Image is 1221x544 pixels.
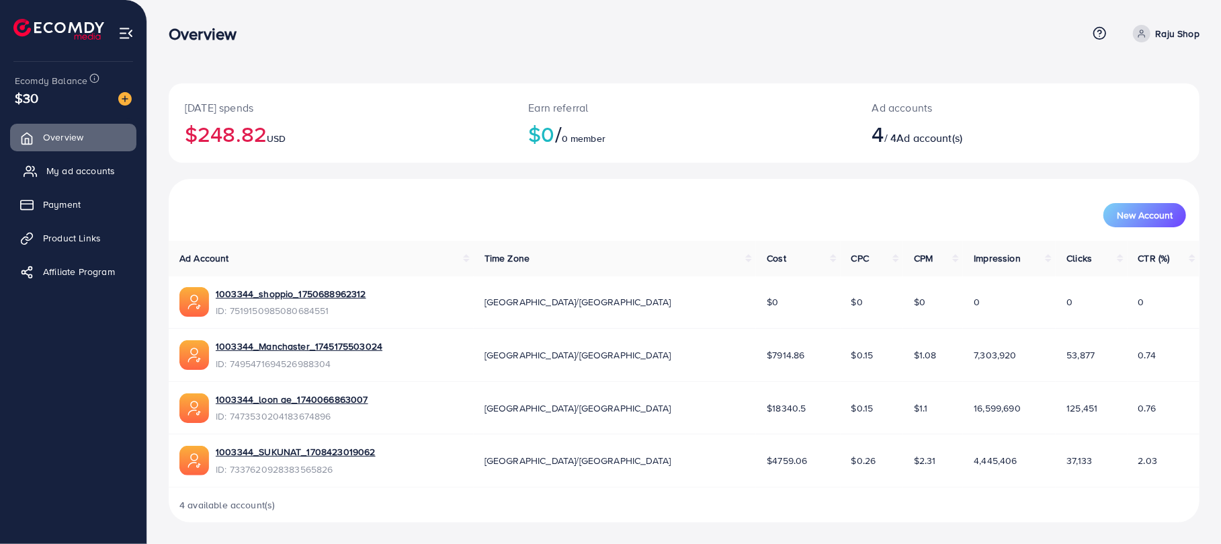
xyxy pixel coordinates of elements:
[216,287,366,301] a: 1003344_shoppio_1750688962312
[872,118,884,149] span: 4
[46,164,115,178] span: My ad accounts
[169,24,247,44] h3: Overview
[896,130,962,145] span: Ad account(s)
[1156,26,1199,42] p: Raju Shop
[43,231,101,245] span: Product Links
[1066,454,1092,467] span: 37,133
[555,118,562,149] span: /
[1138,348,1156,362] span: 0.74
[1164,483,1211,534] iframe: Chat
[872,121,1098,147] h2: / 4
[43,198,81,211] span: Payment
[914,401,928,415] span: $1.1
[185,100,496,116] p: [DATE] spends
[528,100,839,116] p: Earn referral
[1103,203,1186,227] button: New Account
[767,401,806,415] span: $18340.5
[485,401,671,415] span: [GEOGRAPHIC_DATA]/[GEOGRAPHIC_DATA]
[10,124,136,151] a: Overview
[216,340,382,353] a: 1003344_Manchaster_1745175503024
[851,295,863,309] span: $0
[216,463,376,476] span: ID: 7337620928383565826
[1138,295,1144,309] span: 0
[15,74,87,87] span: Ecomdy Balance
[179,251,229,265] span: Ad Account
[851,348,874,362] span: $0.15
[974,454,1017,467] span: 4,445,406
[216,357,382,371] span: ID: 7495471694526988304
[914,454,936,467] span: $2.31
[485,251,530,265] span: Time Zone
[13,19,104,40] img: logo
[1066,401,1097,415] span: 125,451
[179,393,209,423] img: ic-ads-acc.e4c84228.svg
[10,258,136,285] a: Affiliate Program
[528,121,839,147] h2: $0
[267,132,286,145] span: USD
[485,454,671,467] span: [GEOGRAPHIC_DATA]/[GEOGRAPHIC_DATA]
[1066,251,1092,265] span: Clicks
[562,132,605,145] span: 0 member
[1138,251,1170,265] span: CTR (%)
[914,348,937,362] span: $1.08
[851,401,874,415] span: $0.15
[185,121,496,147] h2: $248.82
[179,498,276,512] span: 4 available account(s)
[851,251,869,265] span: CPC
[767,295,778,309] span: $0
[1117,210,1173,220] span: New Account
[974,348,1016,362] span: 7,303,920
[10,157,136,184] a: My ad accounts
[1066,348,1095,362] span: 53,877
[118,92,132,106] img: image
[974,251,1021,265] span: Impression
[914,295,925,309] span: $0
[179,340,209,370] img: ic-ads-acc.e4c84228.svg
[216,304,366,317] span: ID: 7519150985080684551
[43,130,83,144] span: Overview
[15,88,38,108] span: $30
[179,446,209,475] img: ic-ads-acc.e4c84228.svg
[216,393,368,406] a: 1003344_loon ae_1740066863007
[216,410,368,423] span: ID: 7473530204183674896
[767,251,786,265] span: Cost
[10,191,136,218] a: Payment
[1138,401,1156,415] span: 0.76
[872,100,1098,116] p: Ad accounts
[1128,25,1199,42] a: Raju Shop
[974,401,1021,415] span: 16,599,690
[10,225,136,251] a: Product Links
[851,454,876,467] span: $0.26
[485,348,671,362] span: [GEOGRAPHIC_DATA]/[GEOGRAPHIC_DATA]
[767,348,804,362] span: $7914.86
[118,26,134,41] img: menu
[767,454,807,467] span: $4759.06
[1138,454,1158,467] span: 2.03
[1066,295,1072,309] span: 0
[974,295,980,309] span: 0
[216,445,376,459] a: 1003344_SUKUNAT_1708423019062
[179,287,209,317] img: ic-ads-acc.e4c84228.svg
[485,295,671,309] span: [GEOGRAPHIC_DATA]/[GEOGRAPHIC_DATA]
[914,251,933,265] span: CPM
[43,265,115,278] span: Affiliate Program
